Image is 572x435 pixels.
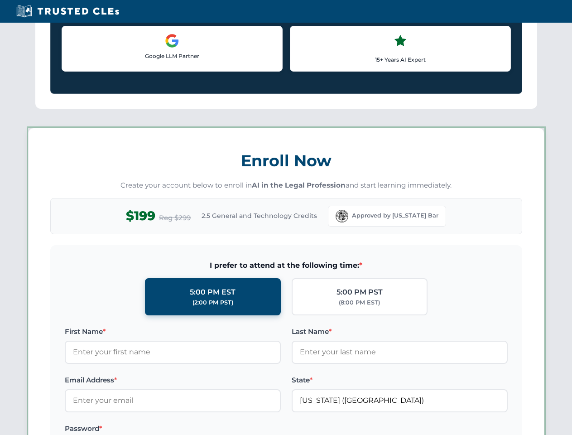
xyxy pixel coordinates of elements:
label: Email Address [65,375,281,386]
input: Enter your email [65,389,281,412]
input: Florida (FL) [292,389,508,412]
h3: Enroll Now [50,146,522,175]
label: Last Name [292,326,508,337]
input: Enter your first name [65,341,281,363]
input: Enter your last name [292,341,508,363]
p: Create your account below to enroll in and start learning immediately. [50,180,522,191]
label: Password [65,423,281,434]
span: Approved by [US_STATE] Bar [352,211,438,220]
div: 5:00 PM EST [190,286,236,298]
strong: AI in the Legal Profession [252,181,346,189]
label: First Name [65,326,281,337]
img: Florida Bar [336,210,348,222]
p: 15+ Years AI Expert [298,55,503,64]
div: (2:00 PM PST) [192,298,233,307]
img: Trusted CLEs [14,5,122,18]
img: Google [165,34,179,48]
span: $199 [126,206,155,226]
span: Reg $299 [159,213,191,223]
p: Google LLM Partner [69,52,275,60]
div: 5:00 PM PST [336,286,383,298]
label: State [292,375,508,386]
span: 2.5 General and Technology Credits [202,211,317,221]
div: (8:00 PM EST) [339,298,380,307]
span: I prefer to attend at the following time: [65,260,508,271]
